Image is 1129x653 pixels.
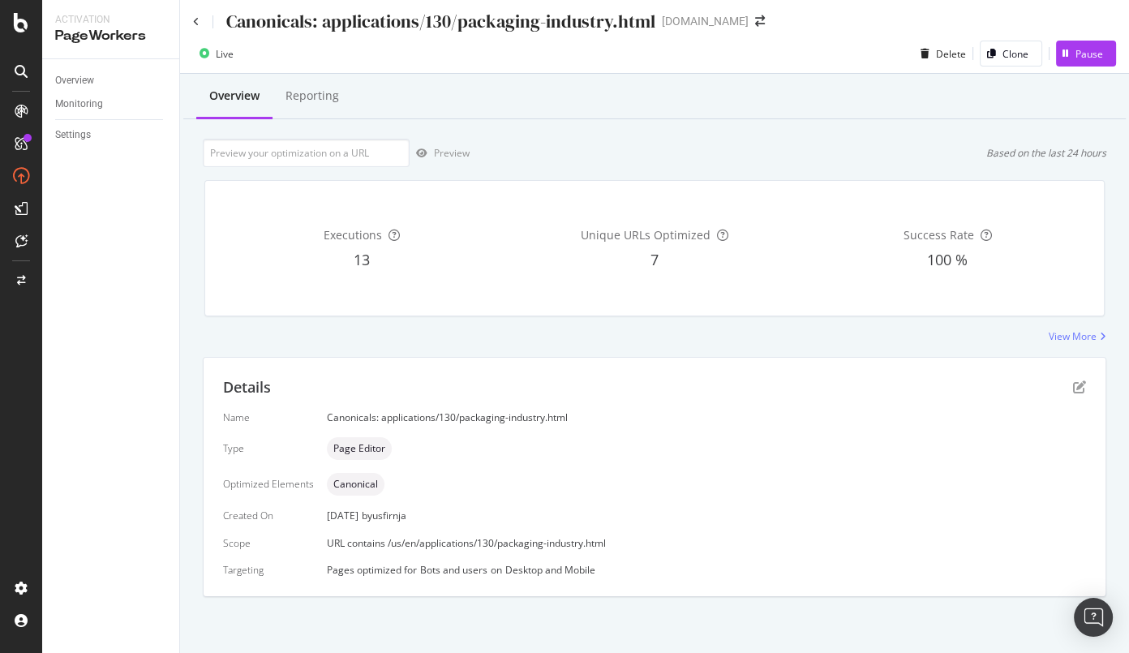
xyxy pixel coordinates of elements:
[410,140,470,166] button: Preview
[223,377,271,398] div: Details
[223,441,314,455] div: Type
[1073,380,1086,393] div: pen-to-square
[216,47,234,61] div: Live
[354,250,370,269] span: 13
[904,227,974,243] span: Success Rate
[662,13,749,29] div: [DOMAIN_NAME]
[755,15,765,27] div: arrow-right-arrow-left
[285,88,339,104] div: Reporting
[327,509,1086,522] div: [DATE]
[203,139,410,167] input: Preview your optimization on a URL
[362,509,406,522] div: by usfirnja
[327,473,384,496] div: neutral label
[55,27,166,45] div: PageWorkers
[223,509,314,522] div: Created On
[55,72,94,89] div: Overview
[333,444,385,453] span: Page Editor
[936,47,966,61] div: Delete
[505,563,595,577] div: Desktop and Mobile
[327,563,1086,577] div: Pages optimized for on
[324,227,382,243] span: Executions
[226,9,655,34] div: Canonicals: applications/130/packaging-industry.html
[434,146,470,160] div: Preview
[980,41,1042,67] button: Clone
[193,17,200,27] a: Click to go back
[223,563,314,577] div: Targeting
[327,437,392,460] div: neutral label
[420,563,487,577] div: Bots and users
[55,13,166,27] div: Activation
[55,127,168,144] a: Settings
[1049,329,1097,343] div: View More
[927,250,968,269] span: 100 %
[223,410,314,424] div: Name
[327,536,606,550] span: URL contains /us/en/applications/130/packaging-industry.html
[914,41,966,67] button: Delete
[1074,598,1113,637] div: Open Intercom Messenger
[1002,47,1028,61] div: Clone
[1049,329,1106,343] a: View More
[581,227,710,243] span: Unique URLs Optimized
[223,536,314,550] div: Scope
[327,410,1086,424] div: Canonicals: applications/130/packaging-industry.html
[223,477,314,491] div: Optimized Elements
[986,146,1106,160] div: Based on the last 24 hours
[1056,41,1116,67] button: Pause
[55,96,168,113] a: Monitoring
[650,250,659,269] span: 7
[209,88,260,104] div: Overview
[55,96,103,113] div: Monitoring
[333,479,378,489] span: Canonical
[1075,47,1103,61] div: Pause
[55,127,91,144] div: Settings
[55,72,168,89] a: Overview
